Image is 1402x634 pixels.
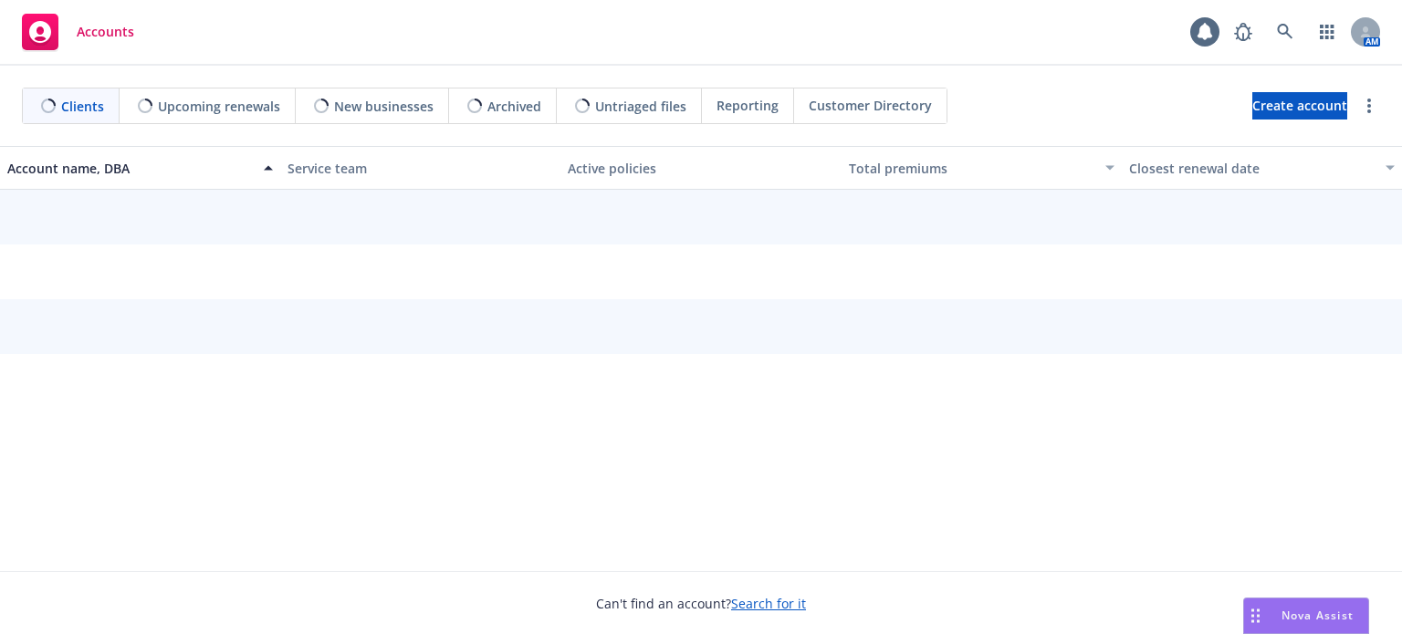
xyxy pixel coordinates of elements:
[1129,159,1375,178] div: Closest renewal date
[1358,95,1380,117] a: more
[61,97,104,116] span: Clients
[77,25,134,39] span: Accounts
[731,595,806,612] a: Search for it
[1267,14,1303,50] a: Search
[1282,608,1354,623] span: Nova Assist
[596,594,806,613] span: Can't find an account?
[717,96,779,115] span: Reporting
[809,96,932,115] span: Customer Directory
[334,97,434,116] span: New businesses
[849,159,1094,178] div: Total premiums
[280,146,560,190] button: Service team
[595,97,686,116] span: Untriaged files
[1243,598,1369,634] button: Nova Assist
[1122,146,1402,190] button: Closest renewal date
[1252,88,1347,123] span: Create account
[1244,598,1267,633] div: Drag to move
[1309,14,1345,50] a: Switch app
[1252,92,1347,120] a: Create account
[288,159,553,178] div: Service team
[568,159,833,178] div: Active policies
[158,97,280,116] span: Upcoming renewals
[842,146,1122,190] button: Total premiums
[487,97,541,116] span: Archived
[1225,14,1261,50] a: Report a Bug
[560,146,841,190] button: Active policies
[7,159,253,178] div: Account name, DBA
[15,6,141,57] a: Accounts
